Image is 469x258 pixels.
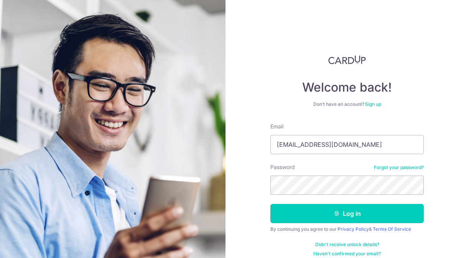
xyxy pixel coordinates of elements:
[270,123,283,130] label: Email
[337,226,369,232] a: Privacy Policy
[313,251,381,257] a: Haven't confirmed your email?
[270,204,424,223] button: Log in
[373,226,411,232] a: Terms Of Service
[270,80,424,95] h4: Welcome back!
[365,101,381,107] a: Sign up
[270,101,424,107] div: Don’t have an account?
[374,164,424,171] a: Forgot your password?
[315,242,379,248] a: Didn't receive unlock details?
[270,135,424,154] input: Enter your Email
[270,163,295,171] label: Password
[270,226,424,232] div: By continuing you agree to our &
[328,55,366,64] img: CardUp Logo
